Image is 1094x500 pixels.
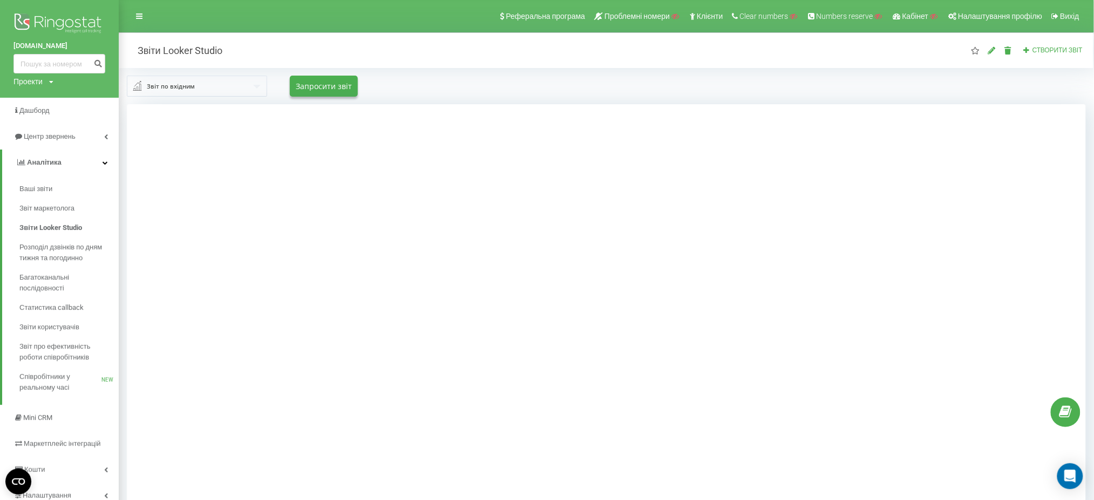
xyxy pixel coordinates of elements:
[1020,46,1086,55] button: Створити звіт
[13,40,105,51] a: [DOMAIN_NAME]
[740,12,789,21] span: Clear numbers
[19,298,119,317] a: Статистика callback
[19,268,119,298] a: Багатоканальні послідовності
[19,367,119,397] a: Співробітники у реальному часіNEW
[5,469,31,495] button: Open CMP widget
[147,80,195,92] div: Звіт по вхідним
[604,12,670,21] span: Проблемні номери
[19,341,113,363] span: Звіт про ефективність роботи співробітників
[13,54,105,73] input: Пошук за номером
[19,218,119,238] a: Звіти Looker Studio
[19,272,113,294] span: Багатоканальні послідовності
[19,179,119,199] a: Ваші звіти
[988,46,997,54] i: Редагувати звіт
[817,12,873,21] span: Numbers reserve
[19,203,74,214] span: Звіт маркетолога
[19,106,50,114] span: Дашборд
[19,184,52,194] span: Ваші звіти
[1004,46,1013,54] i: Видалити звіт
[19,199,119,218] a: Звіт маркетолога
[19,238,119,268] a: Розподіл дзвінків по дням тижня та погодинно
[19,242,113,263] span: Розподіл дзвінків по дням тижня та погодинно
[902,12,929,21] span: Кабінет
[958,12,1042,21] span: Налаштування профілю
[24,465,45,474] span: Кошти
[23,414,52,422] span: Mini CRM
[19,371,101,393] span: Співробітники у реальному часі
[13,11,105,38] img: Ringostat logo
[24,132,76,140] span: Центр звернень
[19,337,119,367] a: Звіт про ефективність роботи співробітників
[127,44,222,57] h2: Звіти Looker Studio
[506,12,586,21] span: Реферальна програма
[19,302,84,313] span: Статистика callback
[697,12,723,21] span: Клієнти
[19,222,82,233] span: Звіти Looker Studio
[27,158,62,166] span: Аналiтика
[2,150,119,175] a: Аналiтика
[24,440,101,448] span: Маркетплейс інтеграцій
[13,76,43,87] div: Проекти
[971,46,980,54] i: Цей звіт буде завантажений першим при відкритті "Звіти Looker Studio". Ви можете призначити будь-...
[290,76,358,97] button: Запросити звіт
[1032,46,1083,54] span: Створити звіт
[19,317,119,337] a: Звіти користувачів
[1057,463,1083,489] div: Open Intercom Messenger
[1061,12,1079,21] span: Вихід
[19,322,79,333] span: Звіти користувачів
[1023,46,1031,53] i: Створити звіт
[23,491,71,499] span: Налаштування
